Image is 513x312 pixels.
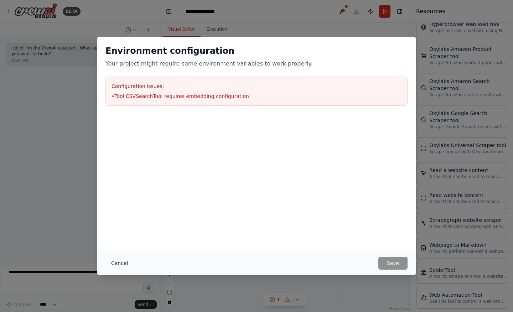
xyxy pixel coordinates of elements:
p: Your project might require some environment variables to work properly. [105,59,408,68]
button: Save [378,257,408,270]
li: • Tool CSVSearchTool requires embedding configuration [112,93,401,100]
h2: Environment configuration [105,45,408,57]
button: Cancel [105,257,134,270]
h3: Configuration issues: [112,83,401,90]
